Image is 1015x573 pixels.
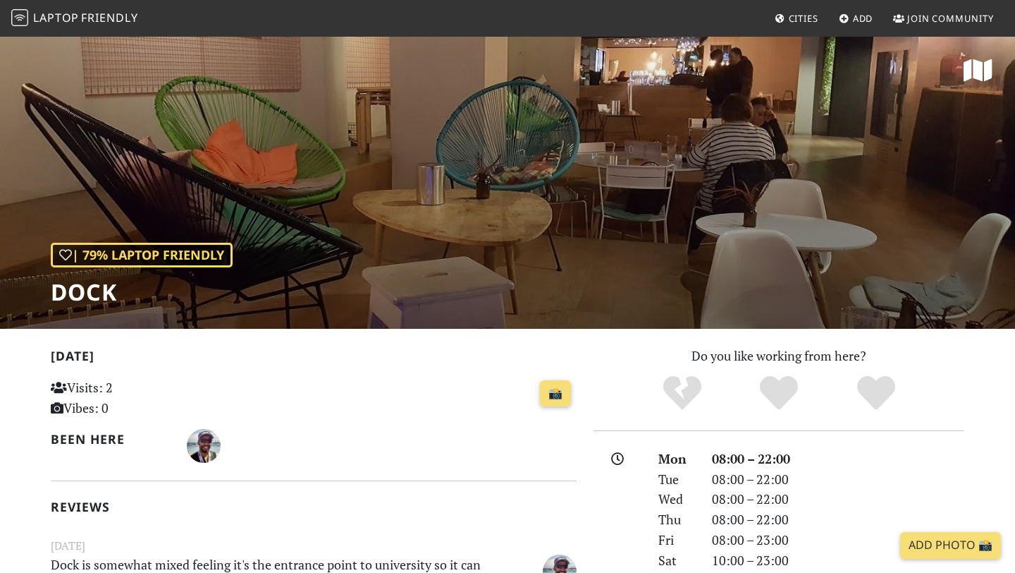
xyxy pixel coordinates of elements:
[51,500,577,514] h2: Reviews
[900,532,1001,559] a: Add Photo 📸
[650,530,703,550] div: Fri
[42,537,585,555] small: [DATE]
[650,469,703,490] div: Tue
[540,380,571,407] a: 📸
[828,374,925,413] div: Definitely!
[81,10,137,25] span: Friendly
[789,12,818,25] span: Cities
[853,12,873,25] span: Add
[650,449,703,469] div: Mon
[51,349,577,369] h2: [DATE]
[650,550,703,571] div: Sat
[703,489,973,509] div: 08:00 – 22:00
[833,6,879,31] a: Add
[703,449,973,469] div: 08:00 – 22:00
[703,550,973,571] div: 10:00 – 23:00
[187,429,221,463] img: 1065-carlos.jpg
[33,10,79,25] span: Laptop
[593,346,964,366] p: Do you like working from here?
[887,6,999,31] a: Join Community
[703,509,973,530] div: 08:00 – 22:00
[650,509,703,530] div: Thu
[650,489,703,509] div: Wed
[730,374,828,413] div: Yes
[51,432,170,447] h2: Been here
[769,6,824,31] a: Cities
[187,436,221,453] span: Carlos Monteiro
[703,469,973,490] div: 08:00 – 22:00
[51,243,233,267] div: | 79% Laptop Friendly
[51,279,233,306] h1: Dock
[11,9,28,26] img: LaptopFriendly
[51,378,215,418] p: Visits: 2 Vibes: 0
[634,374,731,413] div: No
[703,530,973,550] div: 08:00 – 23:00
[907,12,994,25] span: Join Community
[11,6,138,31] a: LaptopFriendly LaptopFriendly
